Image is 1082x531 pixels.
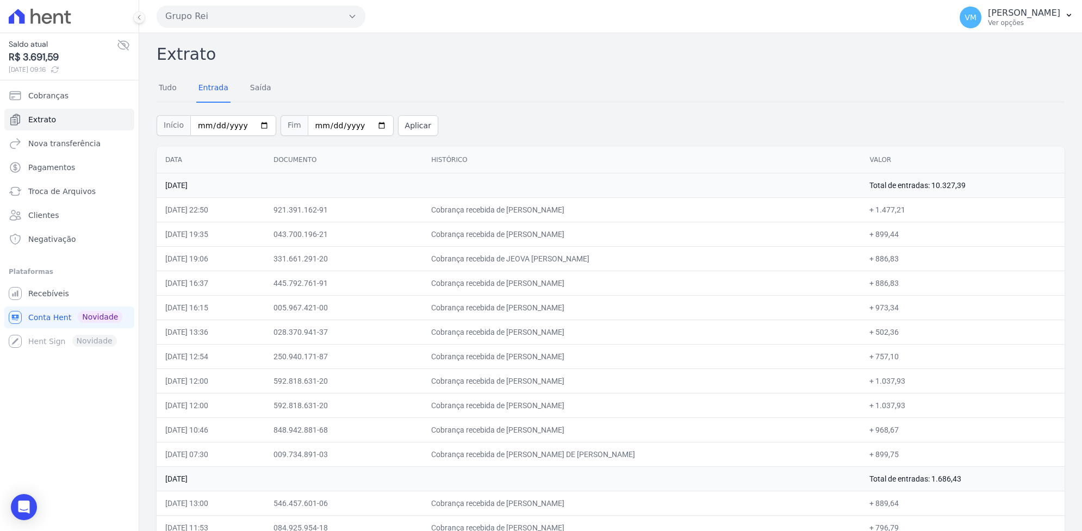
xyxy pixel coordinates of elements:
[4,204,134,226] a: Clientes
[265,344,422,368] td: 250.940.171-87
[861,295,1065,320] td: + 973,34
[157,368,265,393] td: [DATE] 12:00
[265,393,422,417] td: 592.818.631-20
[422,197,861,222] td: Cobrança recebida de [PERSON_NAME]
[157,74,179,103] a: Tudo
[422,222,861,246] td: Cobrança recebida de [PERSON_NAME]
[157,173,861,197] td: [DATE]
[265,197,422,222] td: 921.391.162-91
[248,74,273,103] a: Saída
[11,494,37,520] div: Open Intercom Messenger
[4,180,134,202] a: Troca de Arquivos
[196,74,231,103] a: Entrada
[422,368,861,393] td: Cobrança recebida de [PERSON_NAME]
[4,157,134,178] a: Pagamentos
[9,65,117,74] span: [DATE] 09:16
[861,393,1065,417] td: + 1.037,93
[422,320,861,344] td: Cobrança recebida de [PERSON_NAME]
[157,222,265,246] td: [DATE] 19:35
[422,295,861,320] td: Cobrança recebida de [PERSON_NAME]
[78,311,122,323] span: Novidade
[157,147,265,173] th: Data
[157,42,1065,66] h2: Extrato
[157,5,365,27] button: Grupo Rei
[398,115,438,136] button: Aplicar
[422,271,861,295] td: Cobrança recebida de [PERSON_NAME]
[157,115,190,136] span: Início
[965,14,977,21] span: VM
[9,50,117,65] span: R$ 3.691,59
[861,173,1065,197] td: Total de entradas: 10.327,39
[861,147,1065,173] th: Valor
[28,288,69,299] span: Recebíveis
[157,197,265,222] td: [DATE] 22:50
[4,85,134,107] a: Cobranças
[422,344,861,368] td: Cobrança recebida de [PERSON_NAME]
[861,368,1065,393] td: + 1.037,93
[4,228,134,250] a: Negativação
[157,320,265,344] td: [DATE] 13:36
[4,109,134,130] a: Extrato
[265,246,422,271] td: 331.661.291-20
[265,368,422,393] td: 592.818.631-20
[9,265,130,278] div: Plataformas
[28,186,96,197] span: Troca de Arquivos
[422,246,861,271] td: Cobrança recebida de JEOVA [PERSON_NAME]
[4,307,134,328] a: Conta Hent Novidade
[265,320,422,344] td: 028.370.941-37
[422,147,861,173] th: Histórico
[28,162,75,173] span: Pagamentos
[861,320,1065,344] td: + 502,36
[157,393,265,417] td: [DATE] 12:00
[861,222,1065,246] td: + 899,44
[422,442,861,466] td: Cobrança recebida de [PERSON_NAME] DE [PERSON_NAME]
[861,197,1065,222] td: + 1.477,21
[265,295,422,320] td: 005.967.421-00
[861,466,1065,491] td: Total de entradas: 1.686,43
[265,147,422,173] th: Documento
[861,246,1065,271] td: + 886,83
[157,344,265,368] td: [DATE] 12:54
[157,417,265,442] td: [DATE] 10:46
[157,466,861,491] td: [DATE]
[157,442,265,466] td: [DATE] 07:30
[28,234,76,245] span: Negativação
[28,138,101,149] span: Nova transferência
[422,491,861,515] td: Cobrança recebida de [PERSON_NAME]
[861,417,1065,442] td: + 968,67
[861,491,1065,515] td: + 889,64
[4,283,134,304] a: Recebíveis
[157,246,265,271] td: [DATE] 19:06
[265,271,422,295] td: 445.792.761-91
[4,133,134,154] a: Nova transferência
[265,417,422,442] td: 848.942.881-68
[157,491,265,515] td: [DATE] 13:00
[28,90,69,101] span: Cobranças
[422,417,861,442] td: Cobrança recebida de [PERSON_NAME]
[9,39,117,50] span: Saldo atual
[265,491,422,515] td: 546.457.601-06
[157,295,265,320] td: [DATE] 16:15
[988,8,1060,18] p: [PERSON_NAME]
[861,344,1065,368] td: + 757,10
[861,442,1065,466] td: + 899,75
[265,442,422,466] td: 009.734.891-03
[422,393,861,417] td: Cobrança recebida de [PERSON_NAME]
[28,210,59,221] span: Clientes
[951,2,1082,33] button: VM [PERSON_NAME] Ver opções
[9,85,130,352] nav: Sidebar
[988,18,1060,27] p: Ver opções
[28,114,56,125] span: Extrato
[157,271,265,295] td: [DATE] 16:37
[28,312,71,323] span: Conta Hent
[281,115,308,136] span: Fim
[861,271,1065,295] td: + 886,83
[265,222,422,246] td: 043.700.196-21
